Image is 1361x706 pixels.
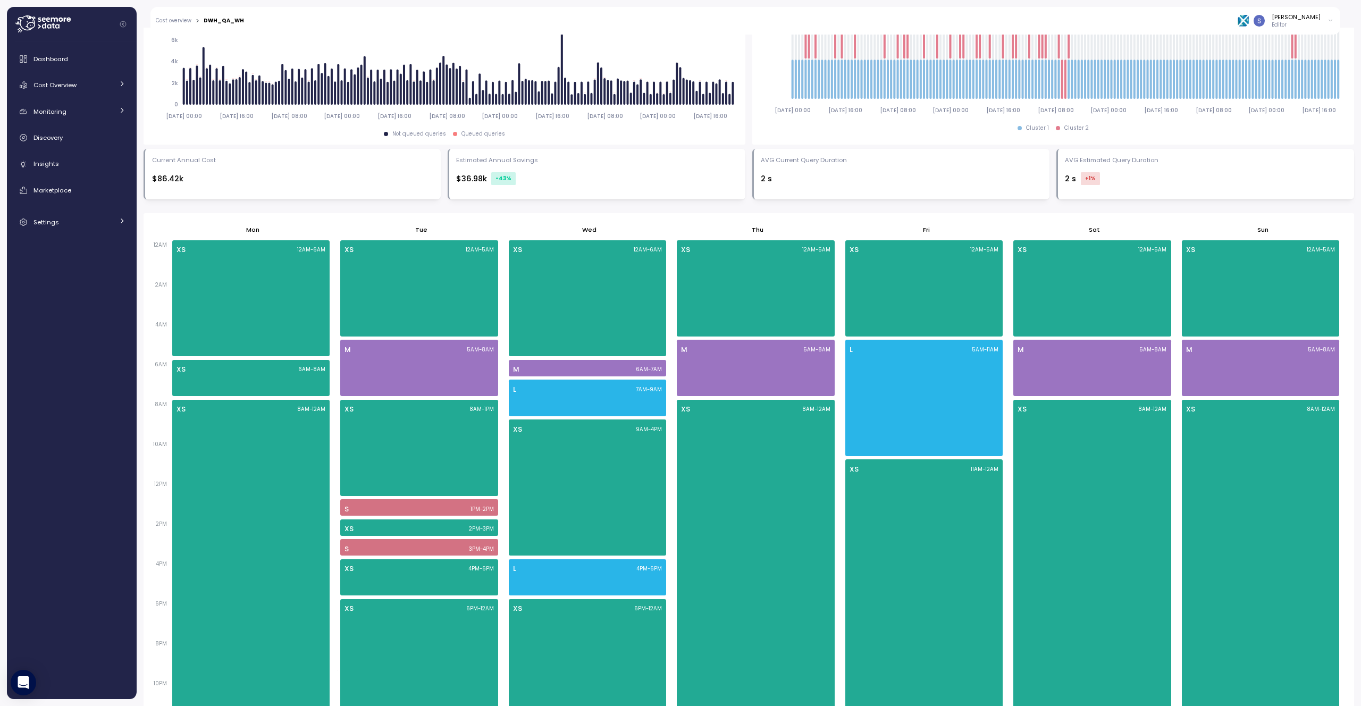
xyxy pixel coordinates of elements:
[152,481,170,488] span: 12PM
[345,245,354,255] p: XS
[1018,404,1027,415] p: XS
[152,361,170,368] span: 6AM
[535,113,569,120] tspan: [DATE] 16:00
[636,366,662,373] p: 6AM - 7AM
[972,346,998,354] p: 5AM - 11AM
[196,18,199,24] div: >
[467,346,494,354] p: 5AM - 8AM
[338,558,500,596] div: XS4PM-6PM
[345,544,349,554] p: S
[468,565,494,573] p: 4PM - 6PM
[843,239,1005,338] div: XS12AM-5AM
[513,384,516,395] p: L
[1301,107,1335,114] tspan: [DATE] 16:00
[1026,124,1049,132] div: Cluster 1
[11,101,132,122] a: Monitoring
[513,364,519,375] p: M
[674,239,837,338] div: XS12AM-5AM
[33,218,59,226] span: Settings
[392,130,446,138] div: Not queued queries
[150,441,170,448] span: 10AM
[636,565,662,573] p: 4PM - 6PM
[33,107,66,116] span: Monitoring
[469,406,494,413] p: 8AM - 1PM
[639,113,675,120] tspan: [DATE] 00:00
[11,212,132,233] a: Settings
[338,399,500,497] div: XS8AM-1PM
[1254,15,1265,26] img: ACg8ocLCy7HMj59gwelRyEldAl2GQfy23E10ipDNf0SDYCnD3y85RA=s96-c
[971,466,998,473] p: 11AM - 12AM
[11,48,132,70] a: Dashboard
[153,560,170,567] span: 4PM
[1272,13,1321,21] div: [PERSON_NAME]
[850,344,853,355] p: L
[1257,225,1268,234] p: Sun
[153,600,170,607] span: 6PM
[33,159,59,168] span: Insights
[33,186,71,195] span: Marketplace
[170,239,332,357] div: XS12AM-6AM
[410,220,433,239] button: Tue
[828,107,862,114] tspan: [DATE] 16:00
[271,113,307,120] tspan: [DATE] 08:00
[152,401,170,408] span: 8AM
[456,172,738,185] div: $36.98k
[170,359,332,397] div: XS6AM-8AM
[681,404,690,415] p: XS
[693,113,727,120] tspan: [DATE] 16:00
[33,81,77,89] span: Cost Overview
[171,37,178,44] tspan: 6k
[151,241,170,248] span: 12AM
[415,225,427,234] p: Tue
[636,426,662,433] p: 9AM - 4PM
[577,220,602,239] button: Wed
[506,359,669,377] div: M6AM-7AM
[803,346,830,354] p: 5AM - 8AM
[345,564,354,574] p: XS
[513,424,522,435] p: XS
[923,225,930,234] p: Fri
[1018,245,1027,255] p: XS
[482,113,518,120] tspan: [DATE] 00:00
[513,564,516,574] p: L
[513,603,522,614] p: XS
[153,281,170,288] span: 2AM
[429,113,465,120] tspan: [DATE] 08:00
[986,107,1020,114] tspan: [DATE] 16:00
[932,107,969,114] tspan: [DATE] 00:00
[456,156,538,164] div: Estimated Annual Savings
[1138,246,1166,254] p: 12AM - 5AM
[636,386,662,393] p: 7AM - 9AM
[153,321,170,328] span: 4AM
[469,545,494,553] p: 3PM - 4PM
[1038,107,1074,114] tspan: [DATE] 08:00
[338,518,500,537] div: XS2PM-3PM
[345,504,349,515] p: S
[634,246,662,254] p: 12AM - 6AM
[1138,406,1166,413] p: 8AM - 12AM
[1186,344,1192,355] p: M
[204,18,244,23] div: DWH_QA_WH
[1248,107,1284,114] tspan: [DATE] 00:00
[918,220,935,239] button: Fri
[1252,220,1274,239] button: Sun
[345,404,354,415] p: XS
[752,225,763,234] p: Thu
[506,239,669,357] div: XS12AM-6AM
[970,246,998,254] p: 12AM - 5AM
[171,58,178,65] tspan: 4k
[177,404,186,415] p: XS
[153,520,170,527] span: 2PM
[582,225,597,234] p: Wed
[1011,339,1173,397] div: M5AM-8AM
[491,172,516,185] div: -43 %
[1011,239,1173,338] div: XS12AM-5AM
[1238,15,1249,26] img: 68bfcb35cd6837274e8268f7.PNG
[345,603,354,614] p: XS
[1064,124,1089,132] div: Cluster 2
[850,464,859,475] p: XS
[166,113,202,120] tspan: [DATE] 00:00
[506,418,669,557] div: XS9AM-4PM
[681,245,690,255] p: XS
[1179,339,1342,397] div: M5AM-8AM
